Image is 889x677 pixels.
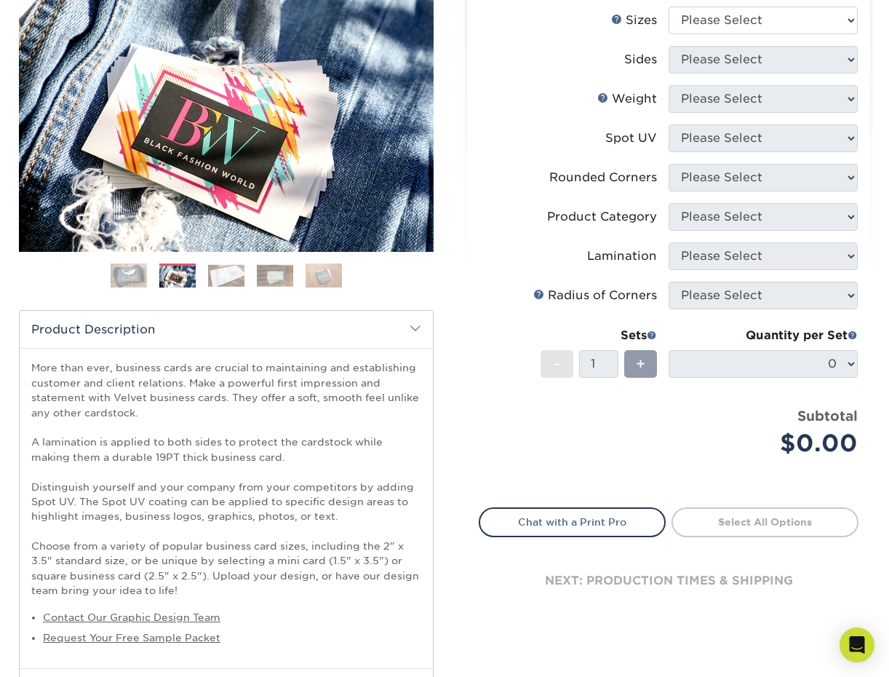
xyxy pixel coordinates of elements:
[797,408,858,424] strong: Subtotal
[533,287,657,304] div: Radius of Corners
[611,12,657,29] div: Sizes
[624,51,657,68] div: Sides
[479,507,666,537] a: Chat with a Print Pro
[111,258,147,294] img: Business Cards 01
[541,327,657,344] div: Sets
[257,264,293,287] img: Business Cards 04
[208,264,244,287] img: Business Cards 03
[605,130,657,147] div: Spot UV
[547,208,657,226] div: Product Category
[31,360,421,598] p: More than ever, business cards are crucial to maintaining and establishing customer and client re...
[479,537,858,625] div: next: production times & shipping
[671,507,858,537] a: Select All Options
[636,353,645,375] span: +
[669,327,858,344] div: Quantity per Set
[20,311,433,348] h2: Product Description
[43,632,220,644] a: Request Your Free Sample Packet
[679,426,858,461] div: $0.00
[43,611,220,623] a: Contact Our Graphic Design Team
[587,248,657,265] div: Lamination
[840,627,874,662] div: Open Intercom Messenger
[159,266,196,288] img: Business Cards 02
[597,90,657,108] div: Weight
[549,169,657,186] div: Rounded Corners
[554,353,560,375] span: -
[306,263,342,288] img: Business Cards 05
